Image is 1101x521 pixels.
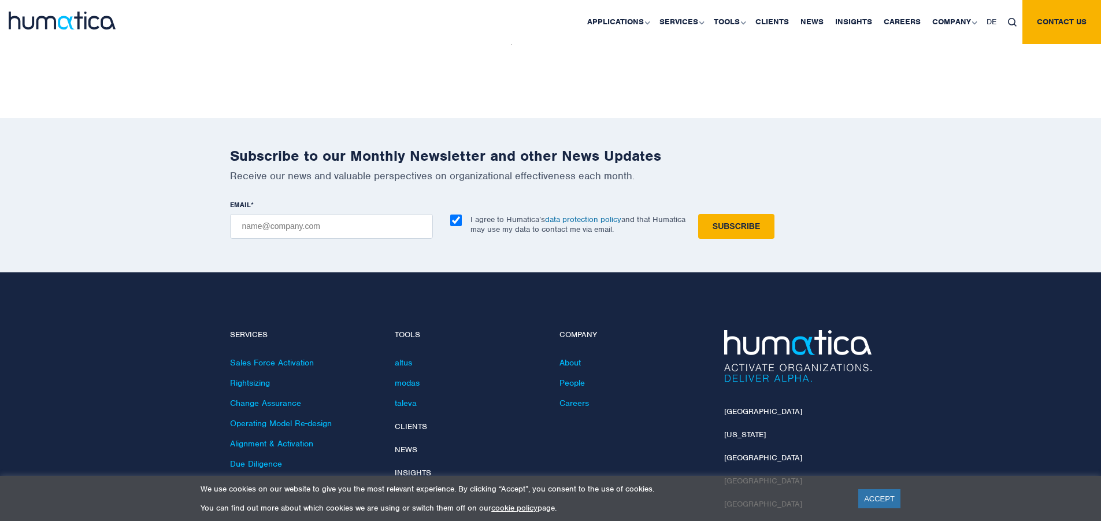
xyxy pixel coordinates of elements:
[395,398,417,408] a: taleva
[559,398,589,408] a: Careers
[1008,18,1017,27] img: search_icon
[395,422,427,431] a: Clients
[724,453,802,463] a: [GEOGRAPHIC_DATA]
[230,330,377,340] h4: Services
[395,330,542,340] h4: Tools
[724,330,872,382] img: Humatica
[559,357,581,368] a: About
[450,215,462,226] input: I agree to Humatica’sdata protection policyand that Humatica may use my data to contact me via em...
[201,503,844,513] p: You can find out more about which cookies we are using or switch them off on our page.
[230,418,332,428] a: Operating Model Re-design
[559,378,585,388] a: People
[230,438,313,449] a: Alignment & Activation
[559,330,707,340] h4: Company
[230,147,872,165] h2: Subscribe to our Monthly Newsletter and other News Updates
[230,200,251,209] span: EMAIL
[395,468,431,478] a: Insights
[230,398,301,408] a: Change Assurance
[395,357,412,368] a: altus
[230,378,270,388] a: Rightsizing
[858,489,900,508] a: ACCEPT
[201,484,844,494] p: We use cookies on our website to give you the most relevant experience. By clicking “Accept”, you...
[491,503,537,513] a: cookie policy
[395,378,420,388] a: modas
[545,215,621,224] a: data protection policy
[230,357,314,368] a: Sales Force Activation
[395,445,417,455] a: News
[230,459,282,469] a: Due Diligence
[698,214,774,239] input: Subscribe
[9,12,116,29] img: logo
[724,407,802,416] a: [GEOGRAPHIC_DATA]
[724,430,766,439] a: [US_STATE]
[230,169,872,182] p: Receive our news and valuable perspectives on organizational effectiveness each month.
[987,17,996,27] span: DE
[230,214,433,239] input: name@company.com
[470,215,685,234] p: I agree to Humatica’s and that Humatica may use my data to contact me via email.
